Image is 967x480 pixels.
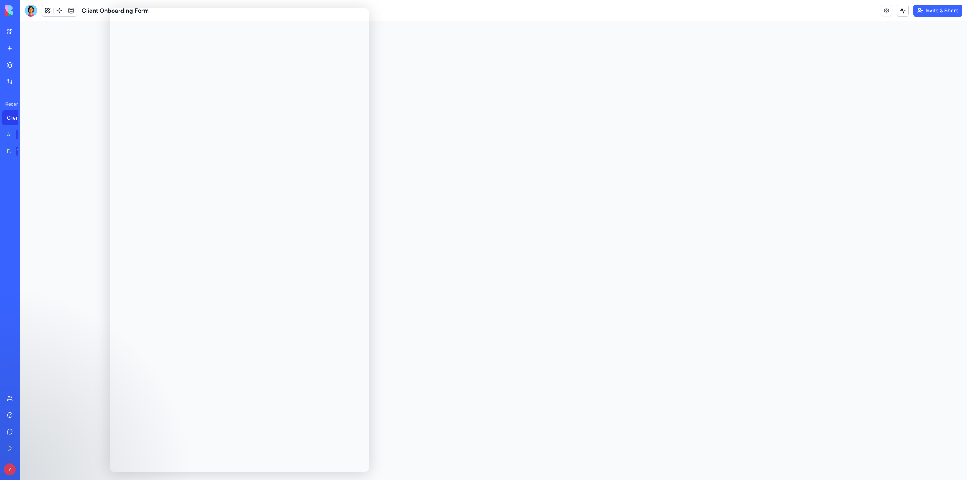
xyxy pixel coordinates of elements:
span: Client Onboarding Form [82,6,149,15]
a: Feedback FormTRY [2,144,32,159]
div: AI Logo Generator [7,131,11,138]
button: Invite & Share [913,5,962,17]
div: Client Onboarding Form [7,114,28,122]
a: AI Logo GeneratorTRY [2,127,32,142]
div: Feedback Form [7,147,11,155]
div: TRY [16,130,28,139]
img: logo [5,5,52,16]
iframe: Intercom live chat [110,8,369,472]
span: Y [4,463,16,475]
span: Recent [2,101,18,107]
a: Client Onboarding Form [2,110,32,125]
div: TRY [16,147,28,156]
